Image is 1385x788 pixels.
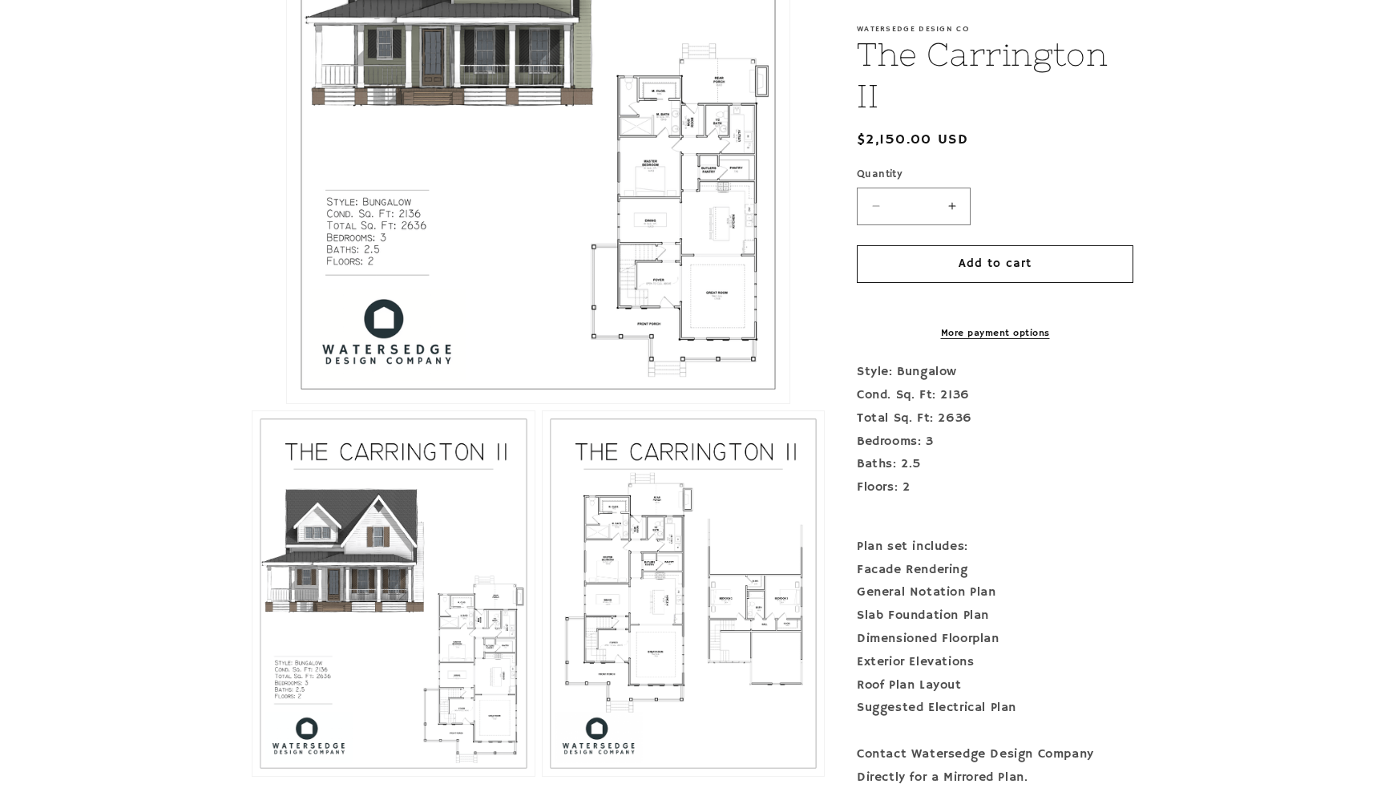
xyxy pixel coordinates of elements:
[857,604,1133,628] div: Slab Foundation Plan
[857,628,1133,651] div: Dimensioned Floorplan
[857,24,1133,34] p: Watersedge Design Co
[857,34,1133,117] h1: The Carrington II
[857,129,968,151] span: $2,150.00 USD
[857,361,1133,523] p: Style: Bungalow Cond. Sq. Ft: 2136 Total Sq. Ft: 2636 Bedrooms: 3 Baths: 2.5 Floors: 2
[857,167,1133,183] label: Quantity
[857,535,1133,559] div: Plan set includes:
[857,581,1133,604] div: General Notation Plan
[857,674,1133,697] div: Roof Plan Layout
[857,245,1133,283] button: Add to cart
[857,326,1133,341] a: More payment options
[857,559,1133,582] div: Facade Rendering
[857,651,1133,674] div: Exterior Elevations
[857,697,1133,720] div: Suggested Electrical Plan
